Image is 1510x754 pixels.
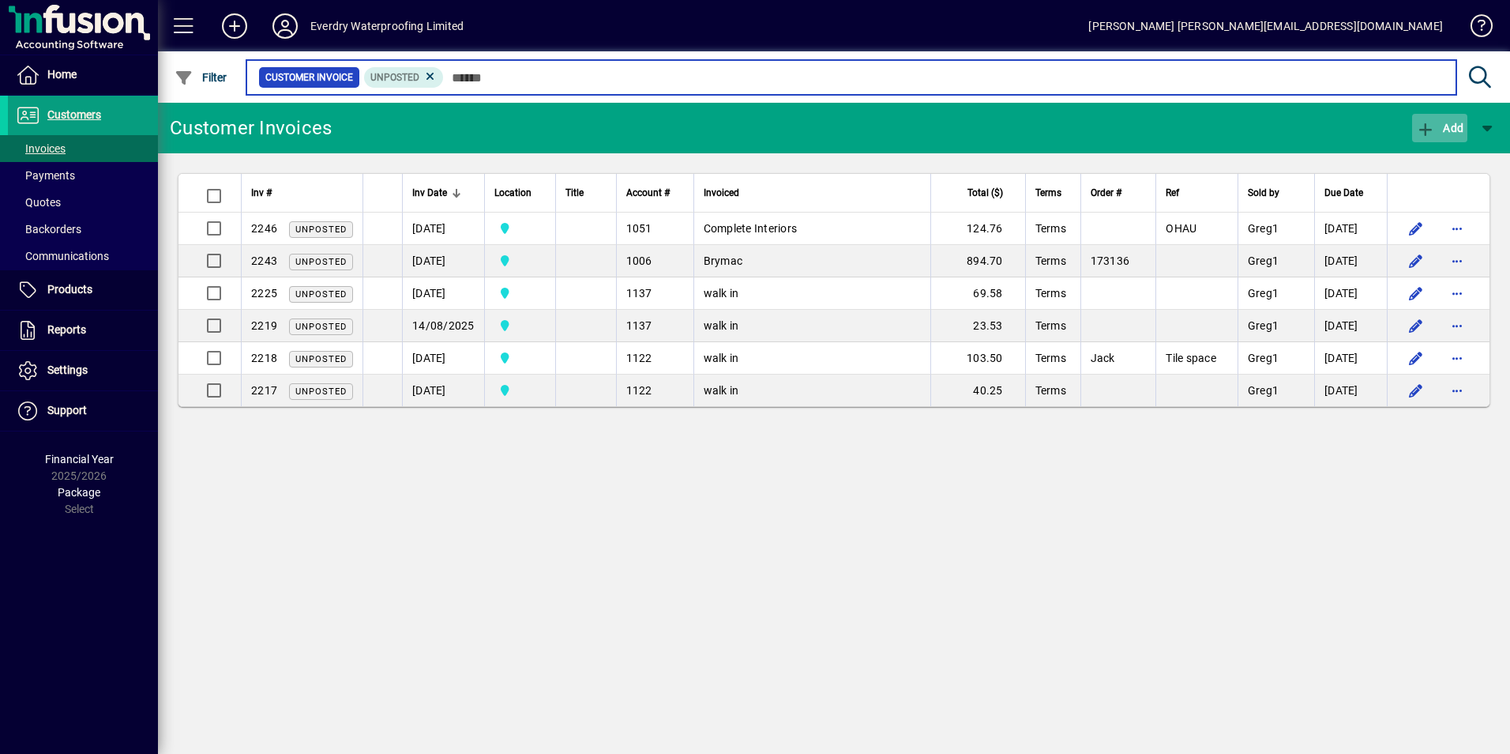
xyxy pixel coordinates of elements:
[47,68,77,81] span: Home
[8,135,158,162] a: Invoices
[412,184,475,202] div: Inv Date
[626,287,652,300] span: 1137
[402,245,484,277] td: [DATE]
[1403,281,1429,306] button: Edit
[16,250,109,262] span: Communications
[930,277,1025,310] td: 69.58
[494,317,546,334] span: Central
[295,354,347,364] span: Unposted
[626,254,652,267] span: 1006
[209,12,260,40] button: Add
[626,352,652,364] span: 1122
[1091,254,1130,267] span: 173136
[704,319,739,332] span: walk in
[1248,254,1279,267] span: Greg1
[370,72,419,83] span: Unposted
[8,270,158,310] a: Products
[1314,245,1387,277] td: [DATE]
[175,71,227,84] span: Filter
[930,213,1025,245] td: 124.76
[1444,378,1470,403] button: More options
[1166,352,1216,364] span: Tile space
[1248,287,1279,300] span: Greg1
[260,12,310,40] button: Profile
[1035,319,1066,332] span: Terms
[930,245,1025,277] td: 894.70
[364,67,444,88] mat-chip: Customer Invoice Status: Unposted
[8,311,158,350] a: Reports
[310,13,464,39] div: Everdry Waterproofing Limited
[16,223,81,236] span: Backorders
[1035,222,1066,235] span: Terms
[402,375,484,406] td: [DATE]
[251,222,277,235] span: 2246
[1091,352,1115,364] span: Jack
[170,115,332,141] div: Customer Invoices
[704,287,739,300] span: walk in
[412,184,447,202] span: Inv Date
[402,310,484,342] td: 14/08/2025
[295,386,347,397] span: Unposted
[1248,222,1279,235] span: Greg1
[1035,184,1061,202] span: Terms
[1416,122,1463,134] span: Add
[295,289,347,300] span: Unposted
[402,342,484,375] td: [DATE]
[1403,216,1429,241] button: Edit
[1166,184,1179,202] span: Ref
[494,220,546,237] span: Central
[1314,342,1387,375] td: [DATE]
[1403,378,1429,403] button: Edit
[704,184,739,202] span: Invoiced
[1324,184,1363,202] span: Due Date
[930,342,1025,375] td: 103.50
[8,162,158,189] a: Payments
[8,216,158,243] a: Backorders
[626,384,652,397] span: 1122
[295,224,347,235] span: Unposted
[1444,313,1470,338] button: More options
[8,189,158,216] a: Quotes
[967,184,1003,202] span: Total ($)
[930,375,1025,406] td: 40.25
[1444,216,1470,241] button: More options
[1091,184,1147,202] div: Order #
[8,391,158,431] a: Support
[626,184,670,202] span: Account #
[494,252,546,270] span: Central
[565,184,607,202] div: Title
[251,319,277,332] span: 2219
[704,254,743,267] span: Brymac
[941,184,1017,202] div: Total ($)
[402,213,484,245] td: [DATE]
[47,364,88,376] span: Settings
[494,349,546,367] span: Central
[251,254,277,267] span: 2243
[1444,345,1470,371] button: More options
[47,283,92,296] span: Products
[251,287,277,300] span: 2225
[47,108,101,121] span: Customers
[47,323,86,336] span: Reports
[251,184,353,202] div: Inv #
[565,184,584,202] span: Title
[295,322,347,332] span: Unposted
[494,184,546,202] div: Location
[1403,345,1429,371] button: Edit
[1088,13,1443,39] div: [PERSON_NAME] [PERSON_NAME][EMAIL_ADDRESS][DOMAIN_NAME]
[16,196,61,209] span: Quotes
[704,384,739,397] span: walk in
[1403,248,1429,273] button: Edit
[1314,375,1387,406] td: [DATE]
[1248,352,1279,364] span: Greg1
[295,257,347,267] span: Unposted
[58,486,100,499] span: Package
[1166,184,1227,202] div: Ref
[626,319,652,332] span: 1137
[1314,213,1387,245] td: [DATE]
[47,404,87,417] span: Support
[494,382,546,399] span: Central
[251,384,277,397] span: 2217
[704,184,921,202] div: Invoiced
[1035,254,1066,267] span: Terms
